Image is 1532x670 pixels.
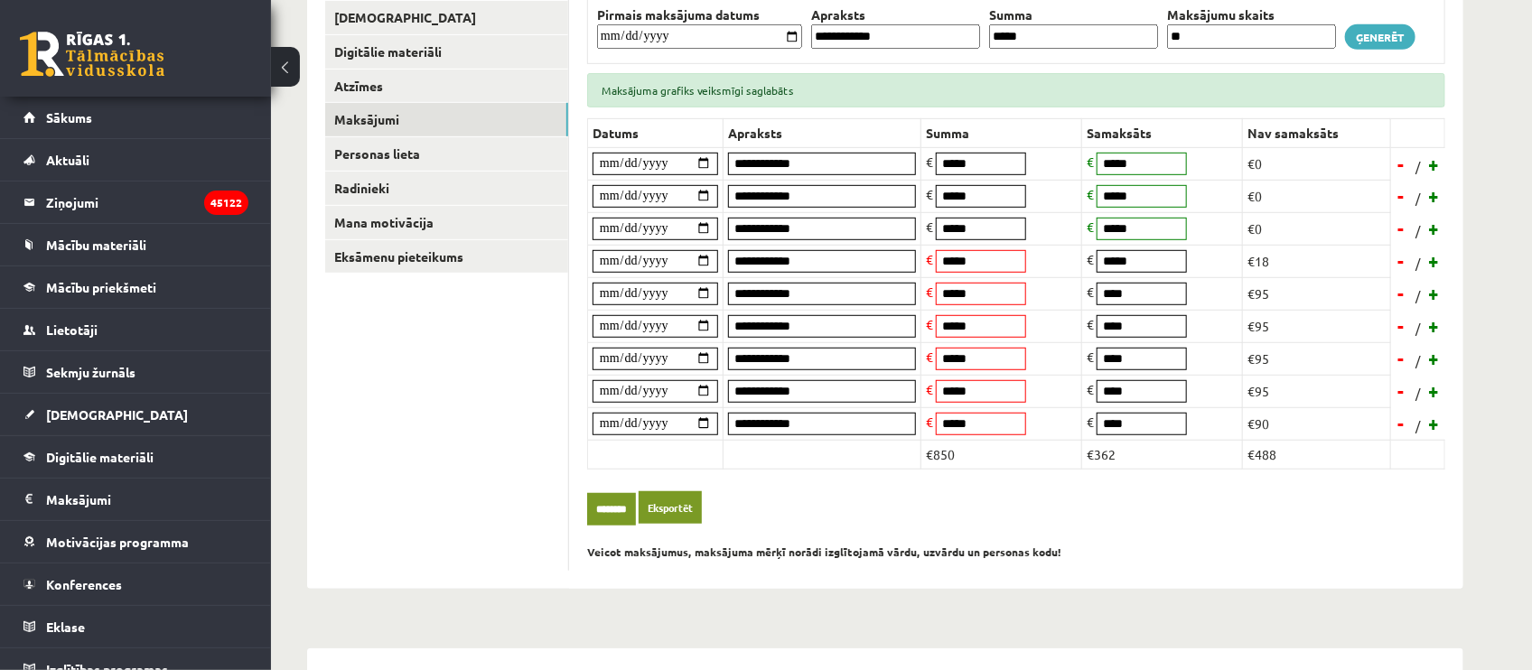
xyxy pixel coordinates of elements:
a: - [1393,182,1411,209]
span: / [1414,189,1423,208]
span: € [926,284,933,300]
span: € [1087,186,1094,202]
a: - [1393,151,1411,178]
td: €90 [1243,407,1391,440]
span: / [1414,157,1423,176]
span: Aktuāli [46,152,89,168]
a: Mācību priekšmeti [23,266,248,308]
span: Motivācijas programma [46,534,189,550]
span: Eklase [46,619,85,635]
a: [DEMOGRAPHIC_DATA] [325,1,568,34]
td: €850 [921,440,1082,469]
th: Maksājumu skaits [1163,5,1340,24]
a: - [1393,280,1411,307]
span: / [1414,319,1423,338]
a: Sekmju žurnāls [23,351,248,393]
span: € [1087,381,1094,397]
a: + [1425,182,1443,209]
a: Maksājumi [325,103,568,136]
th: Apraksts [807,5,985,24]
span: / [1414,286,1423,305]
span: Mācību priekšmeti [46,279,156,295]
a: Atzīmes [325,70,568,103]
a: + [1425,345,1443,372]
span: € [926,186,933,202]
i: 45122 [204,191,248,215]
a: + [1425,410,1443,437]
a: [DEMOGRAPHIC_DATA] [23,394,248,435]
a: Eklase [23,606,248,647]
td: €18 [1243,245,1391,277]
legend: Maksājumi [46,479,248,520]
th: Samaksāts [1082,118,1243,147]
span: € [926,414,933,430]
span: € [1087,349,1094,365]
a: - [1393,215,1411,242]
a: - [1393,377,1411,405]
span: € [926,316,933,332]
td: €0 [1243,212,1391,245]
th: Pirmais maksājuma datums [593,5,807,24]
span: € [1087,284,1094,300]
td: €0 [1243,180,1391,212]
a: Radinieki [325,172,568,205]
span: Sākums [46,109,92,126]
a: Aktuāli [23,139,248,181]
span: € [926,381,933,397]
th: Nav samaksāts [1243,118,1391,147]
a: Mana motivācija [325,206,568,239]
span: € [1087,219,1094,235]
a: + [1425,377,1443,405]
a: - [1393,345,1411,372]
span: / [1414,254,1423,273]
td: €95 [1243,342,1391,375]
a: - [1393,312,1411,340]
a: Konferences [23,563,248,605]
a: Mācību materiāli [23,224,248,265]
a: Digitālie materiāli [325,35,568,69]
a: Sākums [23,97,248,138]
span: € [926,154,933,170]
div: Maksājuma grafiks veiksmīgi saglabāts [587,73,1445,107]
a: - [1393,410,1411,437]
th: Summa [921,118,1082,147]
a: Ģenerēt [1345,24,1415,50]
a: + [1425,247,1443,275]
span: € [926,251,933,267]
a: + [1425,280,1443,307]
span: Konferences [46,576,122,592]
th: Datums [588,118,724,147]
span: / [1414,416,1423,435]
th: Apraksts [724,118,921,147]
a: Ziņojumi45122 [23,181,248,223]
a: Eksportēt [639,491,702,525]
span: € [926,219,933,235]
span: / [1414,221,1423,240]
span: € [1087,154,1094,170]
b: Veicot maksājumus, maksājuma mērķī norādi izglītojamā vārdu, uzvārdu un personas kodu! [587,544,1061,559]
a: + [1425,151,1443,178]
a: + [1425,312,1443,340]
span: € [1087,316,1094,332]
span: € [1087,251,1094,267]
a: - [1393,247,1411,275]
td: €488 [1243,440,1391,469]
a: Personas lieta [325,137,568,171]
td: €95 [1243,277,1391,310]
span: Sekmju žurnāls [46,364,135,380]
span: Digitālie materiāli [46,449,154,465]
th: Summa [985,5,1163,24]
span: € [1087,414,1094,430]
td: €0 [1243,147,1391,180]
td: €95 [1243,375,1391,407]
a: Rīgas 1. Tālmācības vidusskola [20,32,164,77]
a: Lietotāji [23,309,248,350]
span: Lietotāji [46,321,98,338]
a: Maksājumi [23,479,248,520]
a: Motivācijas programma [23,521,248,563]
span: / [1414,351,1423,370]
td: €362 [1082,440,1243,469]
span: [DEMOGRAPHIC_DATA] [46,406,188,423]
a: Eksāmenu pieteikums [325,240,568,274]
a: + [1425,215,1443,242]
